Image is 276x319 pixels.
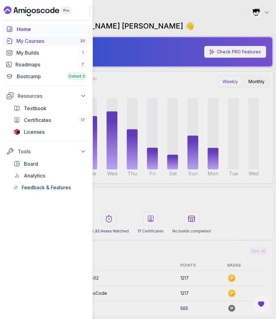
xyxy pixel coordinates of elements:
[15,61,86,68] div: Roadmaps
[16,49,86,56] div: My Builds
[82,50,84,55] span: 1
[81,118,85,123] span: 17
[24,160,38,168] span: Board
[80,38,85,43] span: 20
[10,115,90,125] a: certificates
[24,105,46,112] span: Textbook
[81,62,84,67] span: 7
[10,127,90,137] a: licenses
[2,60,90,70] a: roadmaps
[2,24,90,34] a: home
[4,6,85,16] a: Landing page
[2,36,90,46] a: courses
[10,182,90,192] a: feedback
[17,73,86,80] div: Bootcamp
[69,74,85,79] span: Cohort 3
[2,146,90,157] button: Tools
[17,25,86,33] div: Home
[10,159,90,169] a: board
[2,90,90,101] button: Resources
[24,172,45,179] span: Analytics
[18,92,86,100] div: Resources
[18,148,86,155] div: Tools
[14,129,20,135] img: jetbrains icon
[22,184,71,191] span: Feedback & Features
[2,71,90,81] a: bootcamp
[254,297,269,312] button: Open Feedback Button
[2,48,90,58] a: builds
[10,103,90,113] a: textbook
[24,116,51,124] span: Certificates
[10,171,90,181] a: analytics
[24,128,45,136] span: Licenses
[16,37,86,45] div: My Courses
